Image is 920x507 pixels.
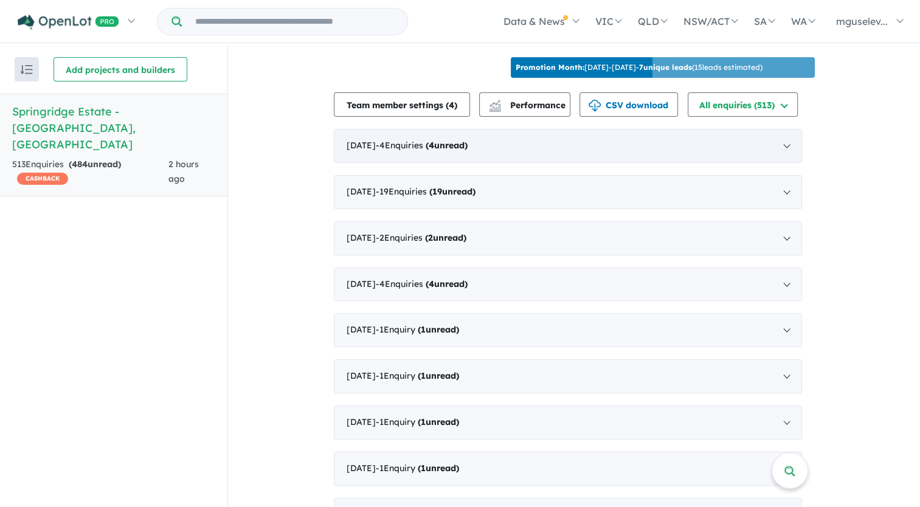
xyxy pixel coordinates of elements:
[334,313,802,347] div: [DATE]
[334,175,802,209] div: [DATE]
[579,92,678,117] button: CSV download
[334,92,470,117] button: Team member settings (4)
[21,65,33,74] img: sort.svg
[421,416,426,427] span: 1
[421,463,426,474] span: 1
[516,62,763,73] p: [DATE] - [DATE] - ( 15 leads estimated)
[334,405,802,440] div: [DATE]
[418,463,459,474] strong: ( unread)
[69,159,121,170] strong: ( unread)
[12,103,215,153] h5: Springridge Estate - [GEOGRAPHIC_DATA] , [GEOGRAPHIC_DATA]
[426,278,468,289] strong: ( unread)
[429,140,434,151] span: 4
[836,15,888,27] span: mguselev...
[425,232,466,243] strong: ( unread)
[334,267,802,302] div: [DATE]
[376,232,466,243] span: - 2 Enquir ies
[489,100,500,106] img: line-chart.svg
[639,63,692,72] b: 7 unique leads
[516,63,584,72] b: Promotion Month:
[12,157,168,187] div: 513 Enquir ies
[334,129,802,163] div: [DATE]
[418,370,459,381] strong: ( unread)
[376,324,459,335] span: - 1 Enquir y
[72,159,88,170] span: 484
[489,104,501,112] img: bar-chart.svg
[449,100,454,111] span: 4
[54,57,187,81] button: Add projects and builders
[376,370,459,381] span: - 1 Enquir y
[376,416,459,427] span: - 1 Enquir y
[376,278,468,289] span: - 4 Enquir ies
[184,9,405,35] input: Try estate name, suburb, builder or developer
[491,100,565,111] span: Performance
[376,463,459,474] span: - 1 Enquir y
[428,232,433,243] span: 2
[421,370,426,381] span: 1
[18,15,119,30] img: Openlot PRO Logo White
[688,92,798,117] button: All enquiries (513)
[429,278,434,289] span: 4
[168,159,199,184] span: 2 hours ago
[334,452,802,486] div: [DATE]
[421,324,426,335] span: 1
[426,140,468,151] strong: ( unread)
[376,140,468,151] span: - 4 Enquir ies
[334,221,802,255] div: [DATE]
[334,359,802,393] div: [DATE]
[432,186,442,197] span: 19
[376,186,476,197] span: - 19 Enquir ies
[418,416,459,427] strong: ( unread)
[479,92,570,117] button: Performance
[17,173,68,185] span: CASHBACK
[429,186,476,197] strong: ( unread)
[418,324,459,335] strong: ( unread)
[589,100,601,112] img: download icon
